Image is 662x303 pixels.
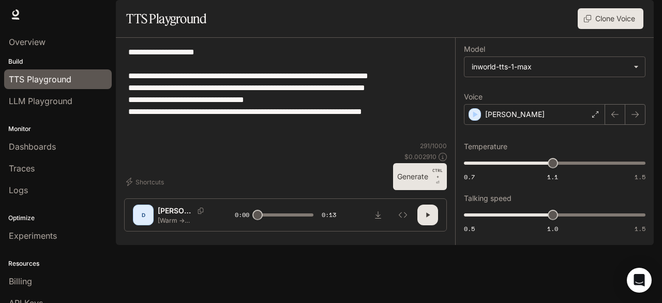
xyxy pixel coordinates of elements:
[547,224,558,233] span: 1.0
[322,210,336,220] span: 0:13
[635,172,645,181] span: 1.5
[393,163,447,190] button: GenerateCTRL +⏎
[432,167,443,186] p: ⏎
[464,172,475,181] span: 0.7
[235,210,249,220] span: 0:00
[464,57,645,77] div: inworld-tts-1-max
[193,208,208,214] button: Copy Voice ID
[158,206,193,216] p: [PERSON_NAME]
[432,167,443,180] p: CTRL +
[464,224,475,233] span: 0.5
[472,62,628,72] div: inworld-tts-1-max
[627,268,652,293] div: Open Intercom Messenger
[485,109,545,120] p: [PERSON_NAME]
[126,8,206,29] h1: TTS Playground
[393,205,413,225] button: Inspect
[368,205,388,225] button: Download audio
[635,224,645,233] span: 1.5
[547,172,558,181] span: 1.1
[124,174,168,190] button: Shortcuts
[464,93,483,100] p: Voice
[464,46,485,53] p: Model
[158,216,210,225] p: [Warm → admiring tone, steady rhythm] His name… was [PERSON_NAME]. A mechanical genius from [GEOG...
[578,8,643,29] button: Clone Voice
[464,143,507,150] p: Temperature
[135,207,152,223] div: D
[464,195,511,202] p: Talking speed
